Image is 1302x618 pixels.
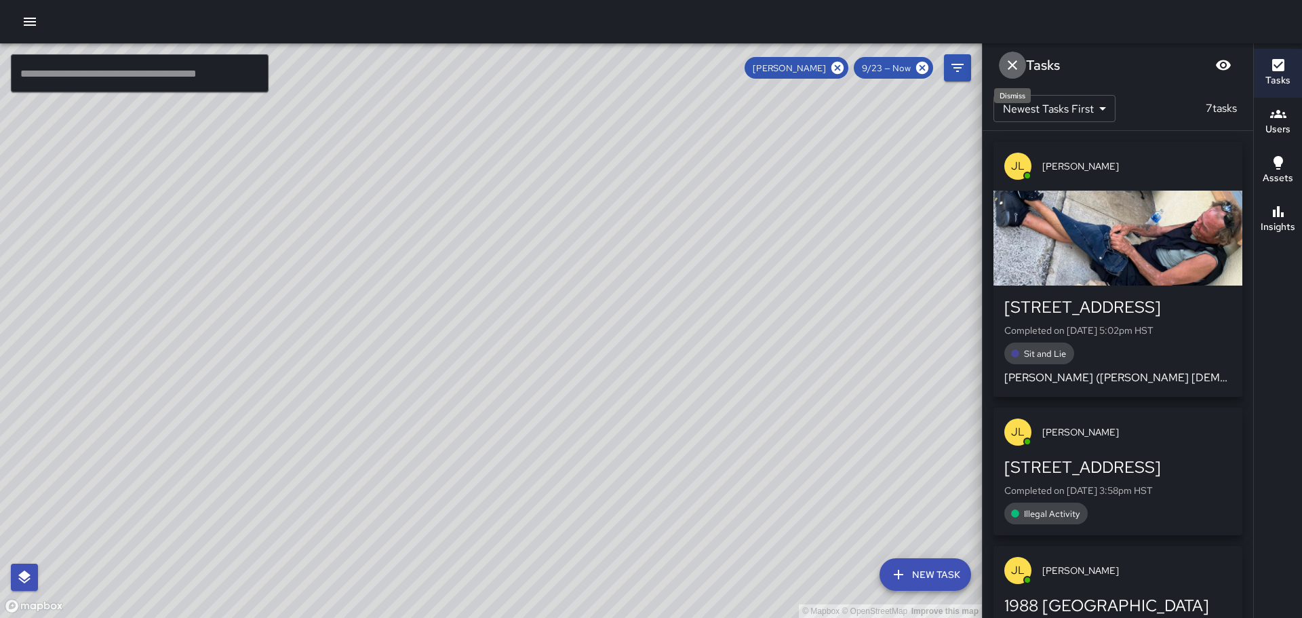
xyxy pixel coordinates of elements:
[1016,348,1074,360] span: Sit and Lie
[1004,484,1231,497] p: Completed on [DATE] 3:58pm HST
[1263,171,1293,186] h6: Assets
[1210,52,1237,79] button: Blur
[944,54,971,81] button: Filters
[1254,98,1302,147] button: Users
[1254,147,1302,195] button: Assets
[1254,195,1302,244] button: Insights
[1265,73,1290,88] h6: Tasks
[1042,564,1231,577] span: [PERSON_NAME]
[1265,122,1290,137] h6: Users
[1004,324,1231,337] p: Completed on [DATE] 5:02pm HST
[1254,49,1302,98] button: Tasks
[745,57,848,79] div: [PERSON_NAME]
[999,52,1026,79] button: Dismiss
[1011,562,1025,579] p: JL
[994,88,1031,103] div: Dismiss
[1004,370,1231,386] p: [PERSON_NAME] ([PERSON_NAME] [DEMOGRAPHIC_DATA]) and [GEOGRAPHIC_DATA] [DEMOGRAPHIC_DATA] in viol...
[993,95,1116,122] div: Newest Tasks First
[745,62,834,74] span: [PERSON_NAME]
[1011,158,1025,174] p: JL
[1016,508,1088,520] span: Illegal Activity
[1200,100,1242,117] p: 7 tasks
[1042,159,1231,173] span: [PERSON_NAME]
[1004,296,1231,318] div: [STREET_ADDRESS]
[854,57,933,79] div: 9/23 — Now
[1026,54,1060,76] h6: Tasks
[1004,457,1231,478] div: [STREET_ADDRESS]
[1011,424,1025,440] p: JL
[854,62,919,74] span: 9/23 — Now
[1042,425,1231,439] span: [PERSON_NAME]
[880,558,971,591] button: New Task
[1261,220,1295,235] h6: Insights
[1004,595,1231,617] div: 1988 [GEOGRAPHIC_DATA]
[993,142,1242,397] button: JL[PERSON_NAME][STREET_ADDRESS]Completed on [DATE] 5:02pm HSTSit and Lie[PERSON_NAME] ([PERSON_NA...
[993,408,1242,535] button: JL[PERSON_NAME][STREET_ADDRESS]Completed on [DATE] 3:58pm HSTIllegal Activity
